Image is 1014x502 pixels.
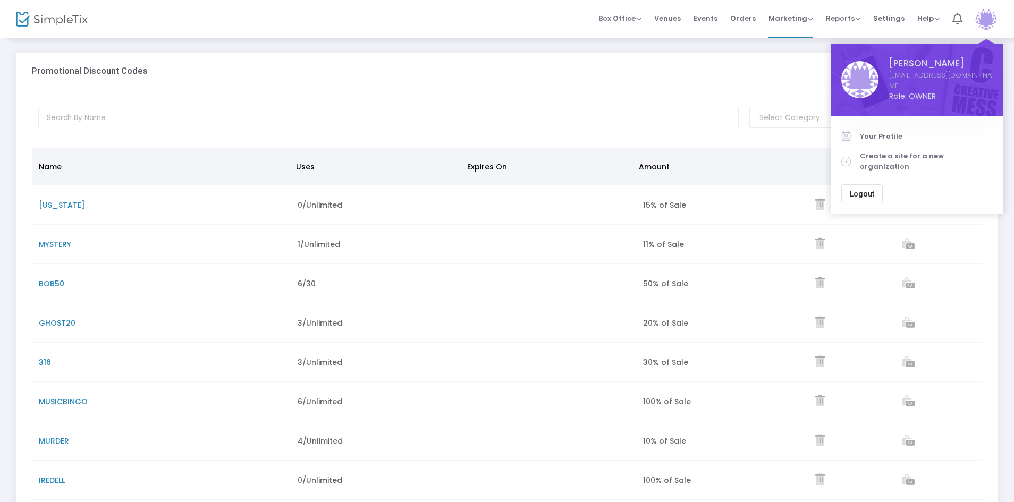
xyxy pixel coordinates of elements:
span: MURDER [39,436,69,446]
span: Box Office [598,13,641,23]
span: Role: OWNER [889,91,993,102]
span: 11% of Sale [643,239,684,250]
span: 316 [39,357,51,368]
span: 1/Unlimited [298,239,340,250]
span: Expires On [467,161,507,172]
span: IREDELL [39,475,65,486]
span: Orders [730,5,756,32]
button: Logout [841,184,883,203]
a: View list of orders which used this promo code. [902,436,915,447]
input: Select Category [759,112,956,123]
a: View list of orders which used this promo code. [902,397,915,407]
span: MYSTERY [39,239,71,250]
a: View list of orders which used this promo code. [902,358,915,368]
span: [US_STATE] [39,200,85,210]
span: BOB50 [39,278,64,289]
a: [EMAIL_ADDRESS][DOMAIN_NAME] [889,70,993,91]
a: View list of orders which used this promo code. [902,279,915,290]
span: 100% of Sale [643,396,691,407]
span: 20% of Sale [643,318,688,328]
span: Your Profile [860,131,993,142]
span: Uses [296,161,315,172]
span: Logout [850,190,874,198]
span: Name [39,161,62,172]
span: 4/Unlimited [298,436,343,446]
span: 10% of Sale [643,436,686,446]
span: 6/Unlimited [298,396,342,407]
span: 3/Unlimited [298,318,342,328]
span: 0/Unlimited [298,475,342,486]
span: 0/Unlimited [298,200,342,210]
input: Search By Name [38,107,739,129]
span: Settings [873,5,905,32]
span: Reports [826,13,860,23]
a: Create a site for a new organization [841,146,993,176]
span: 100% of Sale [643,475,691,486]
a: View list of orders which used this promo code. [902,318,915,329]
span: Amount [639,161,670,172]
a: View list of orders which used this promo code. [902,240,915,250]
span: Venues [654,5,681,32]
span: 15% of Sale [643,200,686,210]
span: GHOST20 [39,318,75,328]
span: 30% of Sale [643,357,688,368]
a: Your Profile [841,126,993,147]
span: [PERSON_NAME] [889,57,993,70]
span: 50% of Sale [643,278,688,289]
a: View list of orders which used this promo code. [902,475,915,486]
h3: Promotional Discount Codes [31,65,148,76]
span: 3/Unlimited [298,357,342,368]
span: Help [917,13,940,23]
span: Marketing [768,13,813,23]
span: Events [694,5,717,32]
span: Create a site for a new organization [860,151,993,172]
span: MUSICBINGO [39,396,88,407]
span: 6/30 [298,278,316,289]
